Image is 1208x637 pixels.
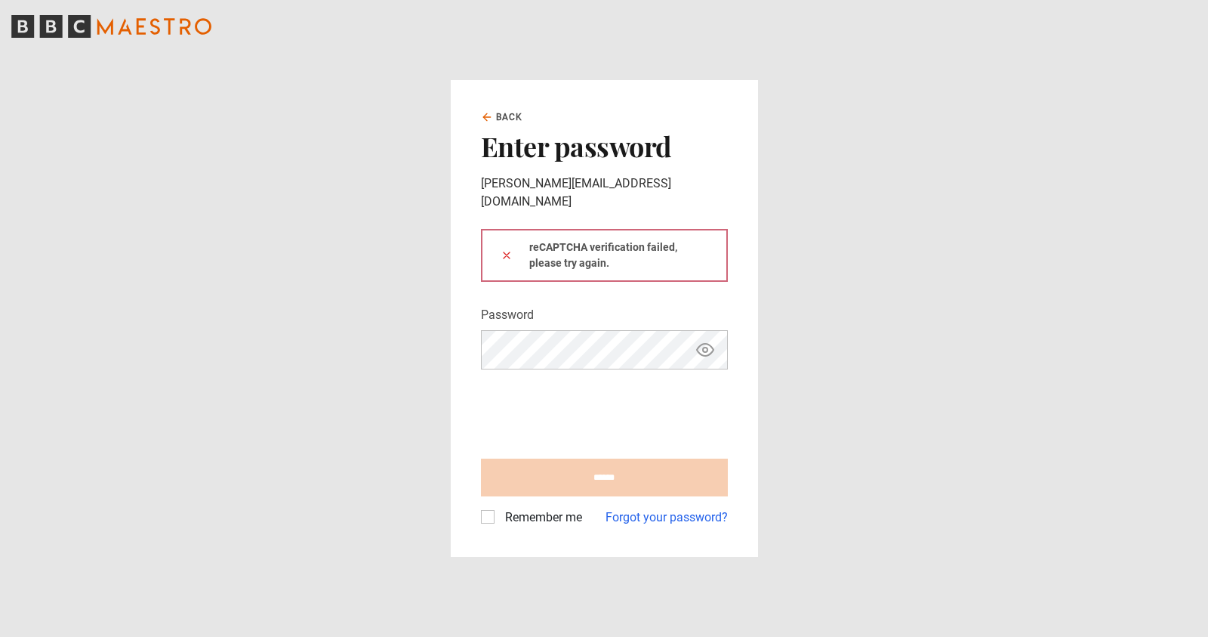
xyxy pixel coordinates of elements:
h2: Enter password [481,130,728,162]
label: Remember me [499,509,582,527]
button: Show password [692,337,718,363]
svg: BBC Maestro [11,15,211,38]
div: reCAPTCHA verification failed, please try again. [481,229,728,282]
label: Password [481,306,534,324]
span: Back [496,110,523,124]
iframe: reCAPTCHA [481,382,710,441]
p: [PERSON_NAME][EMAIL_ADDRESS][DOMAIN_NAME] [481,175,728,211]
a: Back [481,110,523,124]
a: Forgot your password? [606,509,728,527]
